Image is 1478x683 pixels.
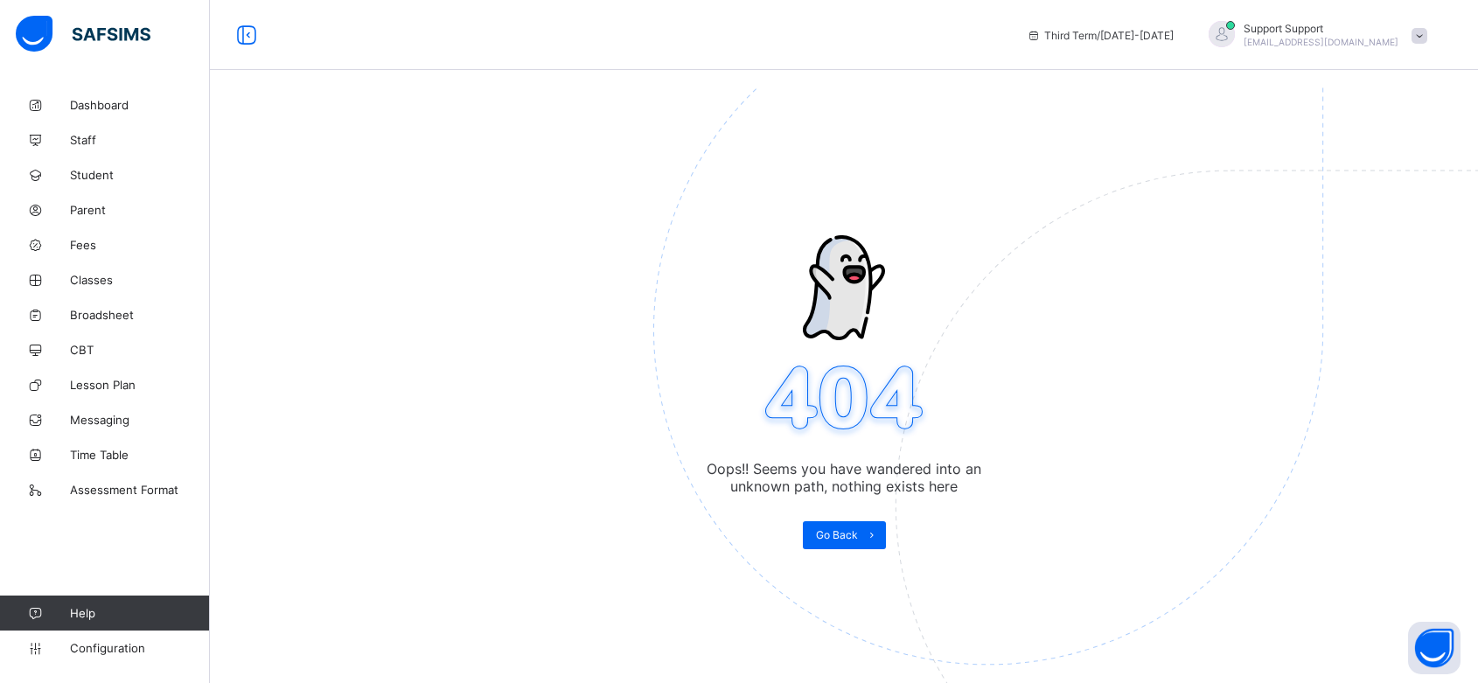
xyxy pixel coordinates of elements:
span: Configuration [70,641,209,655]
span: Lesson Plan [70,378,210,392]
span: Time Table [70,448,210,462]
span: Student [70,168,210,182]
span: [EMAIL_ADDRESS][DOMAIN_NAME] [1244,37,1398,47]
span: Support Support [1244,22,1398,35]
span: Staff [70,133,210,147]
span: Classes [70,273,210,287]
button: Open asap [1408,622,1461,674]
span: Go Back [816,528,858,541]
span: Parent [70,203,210,217]
span: Fees [70,238,210,252]
span: Help [70,606,209,620]
span: Messaging [70,413,210,427]
div: SupportSupport [1191,21,1436,50]
span: Broadsheet [70,308,210,322]
span: CBT [70,343,210,357]
span: Assessment Format [70,483,210,497]
img: safsims [16,16,150,52]
span: Dashboard [70,98,210,112]
span: session/term information [1027,29,1174,42]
